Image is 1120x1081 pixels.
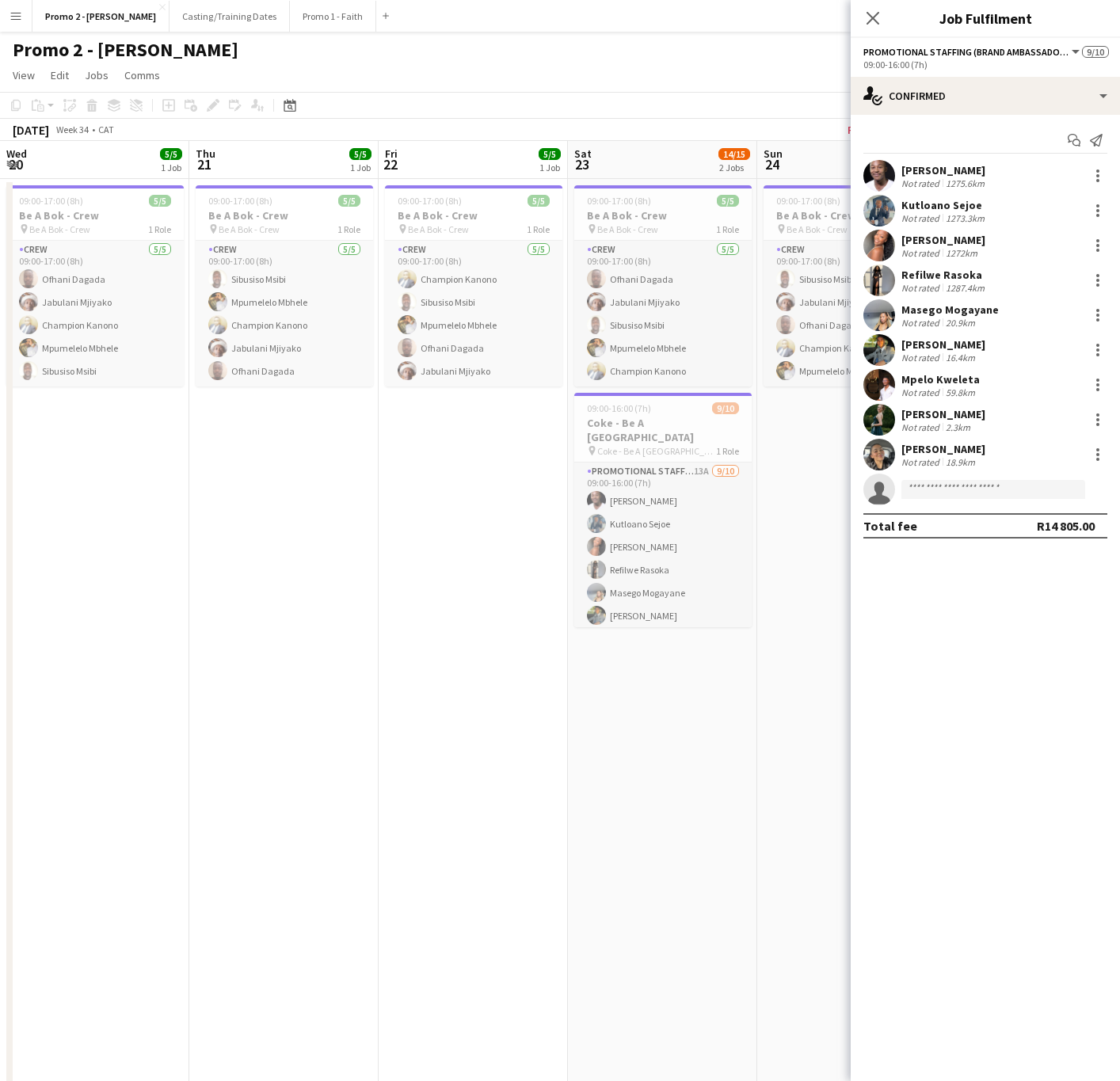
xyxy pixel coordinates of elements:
h3: Coke - Be A [GEOGRAPHIC_DATA] [574,416,752,444]
div: [DATE] [13,122,49,138]
div: Masego Mogayane [901,303,999,317]
app-card-role: Crew5/509:00-17:00 (8h)Ofhani DagadaJabulani MjiyakoSibusiso MsibiMpumelelo MbheleChampion Kanono [574,241,752,386]
span: 24 [761,155,783,173]
div: 1 Job [350,162,371,173]
span: 5/5 [149,195,171,207]
div: Not rated [901,247,943,259]
span: 5/5 [717,195,739,207]
div: 1 Job [161,162,181,173]
span: 09:00-17:00 (8h) [398,195,462,207]
span: 9/10 [712,402,739,414]
div: [PERSON_NAME] [901,407,985,421]
div: Not rated [901,212,943,224]
button: Promo 1 - Faith [290,1,376,32]
a: Jobs [78,65,115,86]
span: Week 34 [52,124,92,135]
span: 1 Role [716,445,739,457]
span: 1 Role [337,223,360,235]
h3: Be A Bok - Crew [574,208,752,223]
app-job-card: 09:00-17:00 (8h)5/5Be A Bok - Crew Be A Bok - Crew1 RoleCrew5/509:00-17:00 (8h)Ofhani DagadaJabul... [574,185,752,386]
div: Not rated [901,317,943,329]
div: 1272km [943,247,981,259]
app-job-card: 09:00-17:00 (8h)5/5Be A Bok - Crew Be A Bok - Crew1 RoleCrew5/509:00-17:00 (8h)Champion KanonoSib... [385,185,562,386]
span: Be A Bok - Crew [29,223,90,235]
span: 22 [383,155,398,173]
div: [PERSON_NAME] [901,163,988,177]
div: 09:00-16:00 (7h) [863,59,1107,70]
button: Promo 2 - [PERSON_NAME] [32,1,170,32]
span: 5/5 [539,148,561,160]
span: Thu [196,147,215,161]
app-card-role: Crew5/509:00-17:00 (8h)Sibusiso MsibiMpumelelo MbheleChampion KanonoJabulani MjiyakoOfhani Dagada [196,241,373,386]
span: 09:00-16:00 (7h) [587,402,651,414]
app-card-role: Crew5/509:00-17:00 (8h)Sibusiso MsibiJabulani MjiyakoOfhani DagadaChampion KanonoMpumelelo Mbhele [764,241,941,386]
span: Edit [51,68,69,82]
div: [PERSON_NAME] [901,442,985,456]
div: Not rated [901,352,943,364]
div: Not rated [901,177,943,189]
button: Promotional Staffing (Brand Ambassadors) [863,46,1082,58]
span: 5/5 [528,195,550,207]
h3: Be A Bok - Crew [196,208,373,223]
span: Be A Bok - Crew [787,223,848,235]
div: 2.3km [943,421,973,433]
span: Jobs [85,68,109,82]
span: Sat [574,147,592,161]
span: 5/5 [160,148,182,160]
app-card-role: Crew5/509:00-17:00 (8h)Ofhani DagadaJabulani MjiyakoChampion KanonoMpumelelo MbheleSibusiso Msibi [6,241,184,386]
div: 1287.4km [943,282,988,294]
span: 20 [4,155,27,173]
span: 1 Role [148,223,171,235]
app-job-card: 09:00-17:00 (8h)5/5Be A Bok - Crew Be A Bok - Crew1 RoleCrew5/509:00-17:00 (8h)Sibusiso MsibiMpum... [196,185,373,386]
app-card-role: Promotional Staffing (Brand Ambassadors)13A9/1009:00-16:00 (7h)[PERSON_NAME]Kutloano Sejoe[PERSON... [574,462,752,723]
div: CAT [98,124,114,135]
div: 1 Job [539,162,560,173]
span: 09:00-17:00 (8h) [776,195,840,207]
a: Edit [44,65,75,86]
div: 16.4km [943,352,978,364]
h3: Be A Bok - Crew [6,208,184,223]
span: 1 Role [716,223,739,235]
span: Be A Bok - Crew [219,223,280,235]
div: R14 805.00 [1037,518,1095,534]
span: Promotional Staffing (Brand Ambassadors) [863,46,1069,58]
span: Be A Bok - Crew [408,223,469,235]
div: 2 Jobs [719,162,749,173]
div: 59.8km [943,386,978,398]
a: View [6,65,41,86]
button: Casting/Training Dates [170,1,290,32]
h3: Be A Bok - Crew [385,208,562,223]
div: Confirmed [851,77,1120,115]
app-job-card: 09:00-16:00 (7h)9/10Coke - Be A [GEOGRAPHIC_DATA] Coke - Be A [GEOGRAPHIC_DATA]1 RolePromotional ... [574,393,752,627]
span: Be A Bok - Crew [597,223,658,235]
span: 5/5 [338,195,360,207]
span: Sun [764,147,783,161]
div: Not rated [901,282,943,294]
div: Not rated [901,421,943,433]
div: Not rated [901,386,943,398]
div: Mpelo Kweleta [901,372,980,386]
h3: Be A Bok - Crew [764,208,941,223]
span: Wed [6,147,27,161]
app-job-card: 09:00-17:00 (8h)5/5Be A Bok - Crew Be A Bok - Crew1 RoleCrew5/509:00-17:00 (8h)Ofhani DagadaJabul... [6,185,184,386]
span: 09:00-17:00 (8h) [19,195,83,207]
span: 21 [193,155,215,173]
span: 09:00-17:00 (8h) [587,195,651,207]
h3: Job Fulfilment [851,8,1120,29]
div: [PERSON_NAME] [901,233,985,247]
div: 18.9km [943,456,978,468]
div: 1273.3km [943,212,988,224]
span: Comms [124,68,160,82]
span: 14/15 [718,148,750,160]
h1: Promo 2 - [PERSON_NAME] [13,38,238,62]
div: Kutloano Sejoe [901,198,988,212]
div: Total fee [863,518,917,534]
div: Refilwe Rasoka [901,268,988,282]
span: 9/10 [1082,46,1109,58]
app-job-card: 09:00-17:00 (8h)5/5Be A Bok - Crew Be A Bok - Crew1 RoleCrew5/509:00-17:00 (8h)Sibusiso MsibiJabu... [764,185,941,386]
div: 1275.6km [943,177,988,189]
